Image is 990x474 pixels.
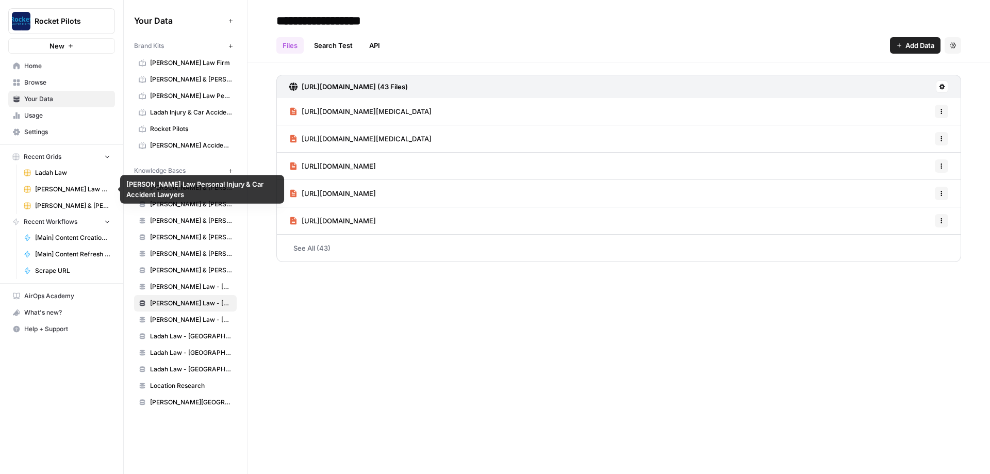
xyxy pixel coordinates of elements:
h3: [URL][DOMAIN_NAME] (43 Files) [302,81,408,92]
span: Browse [24,78,110,87]
button: Workspace: Rocket Pilots [8,8,115,34]
a: Scrape URL [19,263,115,279]
a: Ladah Law - [GEOGRAPHIC_DATA] [134,345,237,361]
a: [PERSON_NAME] Law - [GEOGRAPHIC_DATA] [134,295,237,312]
span: Your Data [134,14,224,27]
span: Rocket Pilots [150,124,232,134]
span: Your Data [24,94,110,104]
a: [PERSON_NAME] Law - [GEOGRAPHIC_DATA] [134,279,237,295]
a: [PERSON_NAME] Law Firm [134,55,237,71]
span: Usage [24,111,110,120]
span: [PERSON_NAME] Law Personal Injury & Car Accident Lawyers [35,185,110,194]
a: [PERSON_NAME] & [PERSON_NAME] [134,246,237,262]
a: See All (43) [276,235,961,261]
span: Rocket Pilots [35,16,97,26]
a: Search Test [308,37,359,54]
span: [URL][DOMAIN_NAME][MEDICAL_DATA] [302,106,432,117]
a: [PERSON_NAME] & [PERSON_NAME] - [GEOGRAPHIC_DATA][PERSON_NAME] [134,262,237,279]
button: Help + Support [8,321,115,337]
span: [PERSON_NAME] & [PERSON_NAME] [US_STATE] Car Accident Lawyers [35,201,110,210]
a: [PERSON_NAME] & [PERSON_NAME] [US_STATE] Car Accident Lawyers [19,198,115,214]
span: Ladah Law - [GEOGRAPHIC_DATA] [150,348,232,357]
a: [PERSON_NAME] & [PERSON_NAME] - [US_STATE] [134,229,237,246]
span: [PERSON_NAME] Accident Attorneys [150,141,232,150]
a: Browse [8,74,115,91]
span: Ladah Law - [GEOGRAPHIC_DATA] [150,365,232,374]
button: Recent Workflows [8,214,115,230]
span: Ladah Law - [GEOGRAPHIC_DATA] [150,332,232,341]
a: [Main] Content Creation Article [19,230,115,246]
button: What's new? [8,304,115,321]
a: [PERSON_NAME] Law Personal Injury & Car Accident Lawyer [134,88,237,104]
span: AirOps Academy [24,291,110,301]
span: [PERSON_NAME] & [PERSON_NAME] - [US_STATE] [150,233,232,242]
a: [PERSON_NAME][GEOGRAPHIC_DATA] [134,394,237,411]
a: Location Research [134,378,237,394]
span: Knowledge Bases [134,166,186,175]
a: Files [276,37,304,54]
span: New [49,41,64,51]
span: [PERSON_NAME] Law - [GEOGRAPHIC_DATA] [150,299,232,308]
span: [URL][DOMAIN_NAME] [302,216,376,226]
a: [PERSON_NAME] Law Personal Injury & Car Accident Lawyers [19,181,115,198]
a: Ladah Injury & Car Accident Lawyers [GEOGRAPHIC_DATA] [134,104,237,121]
a: [URL][DOMAIN_NAME] [289,153,376,179]
span: Location Research [150,381,232,390]
span: [PERSON_NAME] & [PERSON_NAME] [US_STATE] Car Accident Lawyers [150,75,232,84]
span: [PERSON_NAME] & [PERSON_NAME] [150,249,232,258]
a: [URL][DOMAIN_NAME] [289,180,376,207]
a: API [363,37,386,54]
a: Rocket Pilots [134,121,237,137]
a: Home [8,58,115,74]
span: Recent Workflows [24,217,77,226]
span: [PERSON_NAME] Law Firm [150,58,232,68]
span: [URL][DOMAIN_NAME][MEDICAL_DATA] [302,134,432,144]
a: Ladah Law - [GEOGRAPHIC_DATA] [134,328,237,345]
button: Recent Grids [8,149,115,165]
a: Usage [8,107,115,124]
span: [PERSON_NAME] Law Personal Injury & Car Accident Lawyer [150,91,232,101]
a: Your Data [8,91,115,107]
a: [PERSON_NAME] & [PERSON_NAME] [US_STATE] Car Accident Lawyers [134,71,237,88]
span: Ladah Injury & Car Accident Lawyers [GEOGRAPHIC_DATA] [150,108,232,117]
a: [PERSON_NAME] Law - [GEOGRAPHIC_DATA] [134,312,237,328]
a: AirOps Academy [8,288,115,304]
a: [URL][DOMAIN_NAME][MEDICAL_DATA] [289,98,432,125]
a: [URL][DOMAIN_NAME] [289,207,376,234]
a: [URL][DOMAIN_NAME] (43 Files) [289,75,408,98]
span: [Main] Content Creation Article [35,233,110,242]
span: [PERSON_NAME] & [PERSON_NAME] - Independence [150,200,232,209]
a: Ladah Law [19,165,115,181]
span: Add Data [905,40,934,51]
span: Ladah Law [35,168,110,177]
span: [PERSON_NAME] Law - [GEOGRAPHIC_DATA] [150,315,232,324]
span: Settings [24,127,110,137]
button: New [8,38,115,54]
span: [PERSON_NAME] & [PERSON_NAME] - [GEOGRAPHIC_DATA][PERSON_NAME] [150,266,232,275]
span: [PERSON_NAME][GEOGRAPHIC_DATA] [150,398,232,407]
span: [PERSON_NAME] Law - [GEOGRAPHIC_DATA] [150,282,232,291]
a: Settings [8,124,115,140]
span: [PERSON_NAME] & [PERSON_NAME] - JC [150,216,232,225]
span: Scrape URL [35,266,110,275]
span: Home [24,61,110,71]
div: What's new? [9,305,114,320]
span: [URL][DOMAIN_NAME] [302,188,376,199]
span: [PERSON_NAME] & [PERSON_NAME] - Florissant [150,183,232,192]
span: Help + Support [24,324,110,334]
a: [URL][DOMAIN_NAME][MEDICAL_DATA] [289,125,432,152]
span: [URL][DOMAIN_NAME] [302,161,376,171]
a: [PERSON_NAME] Accident Attorneys [134,137,237,154]
a: [PERSON_NAME] & [PERSON_NAME] - Independence [134,196,237,213]
a: [PERSON_NAME] & [PERSON_NAME] - Florissant [134,179,237,196]
span: [Main] Content Refresh Article [35,250,110,259]
button: Add Data [890,37,940,54]
span: Recent Grids [24,152,61,161]
a: [Main] Content Refresh Article [19,246,115,263]
a: Ladah Law - [GEOGRAPHIC_DATA] [134,361,237,378]
a: [PERSON_NAME] & [PERSON_NAME] - JC [134,213,237,229]
span: Brand Kits [134,41,164,51]
img: Rocket Pilots Logo [12,12,30,30]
